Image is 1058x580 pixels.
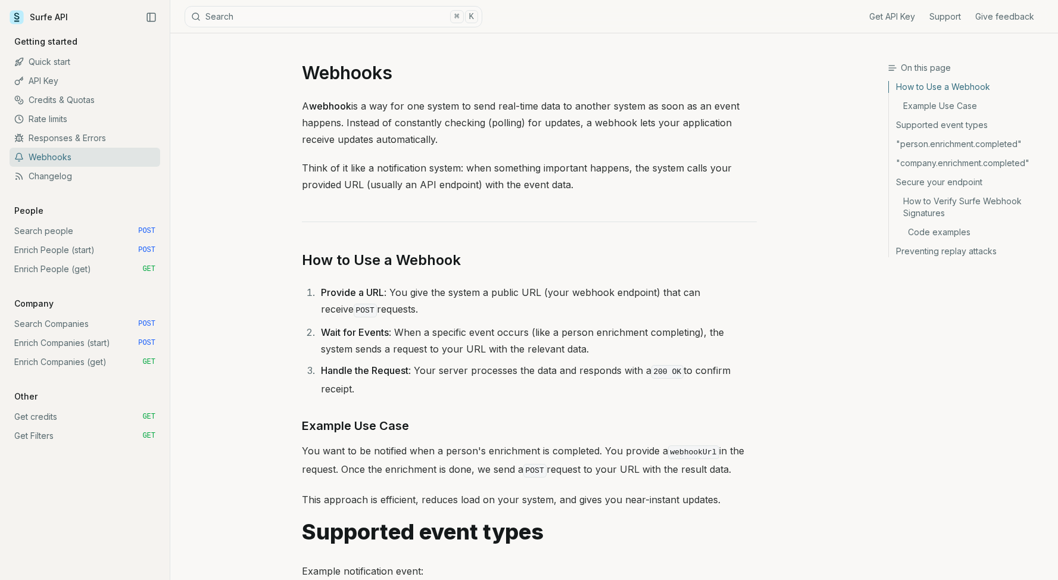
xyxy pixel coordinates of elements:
button: Collapse Sidebar [142,8,160,26]
a: How to Use a Webhook [302,251,461,270]
a: How to Use a Webhook [889,81,1048,96]
span: GET [142,412,155,422]
a: Preventing replay attacks [889,242,1048,257]
p: People [10,205,48,217]
kbd: ⌘ [450,10,463,23]
span: GET [142,264,155,274]
p: Think of it like a notification system: when something important happens, the system calls your p... [302,160,757,193]
button: Search⌘K [185,6,482,27]
a: Support [929,11,961,23]
li: : When a specific event occurs (like a person enrichment completing), the system sends a request ... [317,324,757,357]
span: POST [138,338,155,348]
p: Getting started [10,36,82,48]
code: POST [354,304,377,317]
p: Example notification event: [302,563,757,579]
span: GET [142,431,155,441]
code: 200 OK [651,365,684,379]
a: Get Filters GET [10,426,160,445]
a: Surfe API [10,8,68,26]
kbd: K [465,10,478,23]
h1: Webhooks [302,62,757,83]
a: Enrich People (get) GET [10,260,160,279]
h3: On this page [888,62,1048,74]
a: Enrich People (start) POST [10,241,160,260]
a: Code examples [889,223,1048,242]
a: Webhooks [10,148,160,167]
a: Secure your endpoint [889,173,1048,192]
a: Supported event types [889,116,1048,135]
a: "person.enrichment.completed" [889,135,1048,154]
p: This approach is efficient, reduces load on your system, and gives you near-instant updates. [302,491,757,508]
a: Enrich Companies (get) GET [10,353,160,372]
a: Search people POST [10,222,160,241]
strong: Handle the Request [321,364,408,376]
strong: Provide a URL [321,286,384,298]
a: Responses & Errors [10,129,160,148]
a: Get API Key [869,11,915,23]
li: : Your server processes the data and responds with a to confirm receipt. [317,362,757,397]
span: POST [138,226,155,236]
a: Example Use Case [302,416,409,435]
span: POST [138,245,155,255]
code: POST [523,464,547,478]
a: Example Use Case [889,96,1048,116]
a: How to Verify Surfe Webhook Signatures [889,192,1048,223]
a: Supported event types [302,520,544,544]
p: A is a way for one system to send real-time data to another system as soon as an event happens. I... [302,98,757,148]
a: Credits & Quotas [10,91,160,110]
a: API Key [10,71,160,91]
a: Rate limits [10,110,160,129]
a: Enrich Companies (start) POST [10,333,160,353]
code: webhookUrl [668,445,719,459]
a: Give feedback [975,11,1034,23]
a: "company.enrichment.completed" [889,154,1048,173]
strong: Wait for Events [321,326,389,338]
a: Get credits GET [10,407,160,426]
span: GET [142,357,155,367]
li: : You give the system a public URL (your webhook endpoint) that can receive requests. [317,284,757,319]
p: You want to be notified when a person's enrichment is completed. You provide a in the request. On... [302,442,757,479]
a: Changelog [10,167,160,186]
p: Other [10,391,42,403]
strong: webhook [309,100,351,112]
p: Company [10,298,58,310]
a: Search Companies POST [10,314,160,333]
span: POST [138,319,155,329]
a: Quick start [10,52,160,71]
